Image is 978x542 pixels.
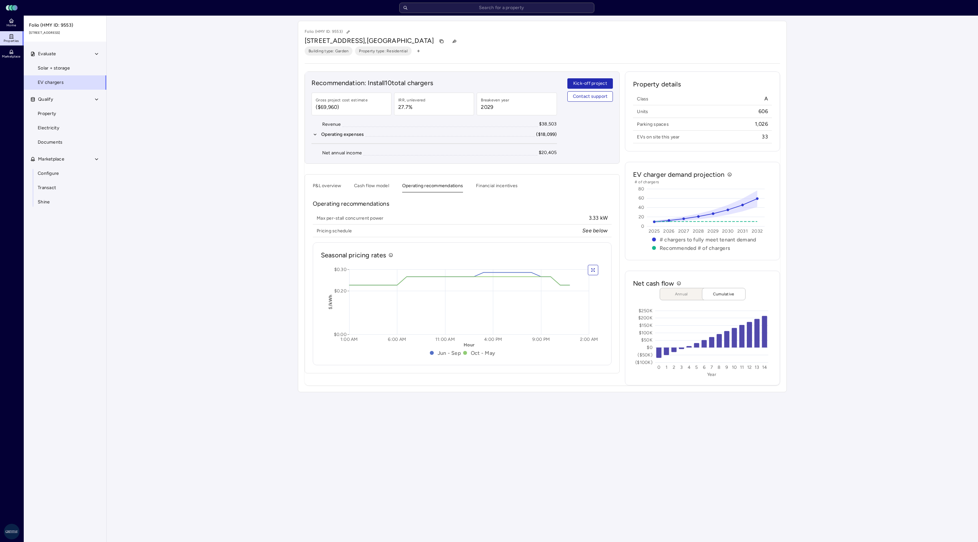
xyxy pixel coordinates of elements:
[481,103,509,111] span: 2029
[536,131,557,138] div: ($18,099)
[539,121,557,128] div: $38,503
[639,195,644,201] text: 60
[328,294,333,309] text: $/kWh
[23,195,107,209] a: Shine
[567,78,613,89] button: Kick-off project
[637,109,648,115] span: Units
[678,228,689,234] text: 2027
[317,215,384,221] span: Max per-stall concurrent power
[311,131,557,138] button: Operating expenses($18,099)
[4,39,19,43] span: Properties
[589,214,608,222] span: 3.33 kW
[23,166,107,181] a: Configure
[23,121,107,135] a: Electricity
[707,291,740,297] span: Cumulative
[752,228,763,234] text: 2032
[762,365,767,370] text: 14
[38,65,70,72] span: Solar + storage
[334,332,347,337] text: $0.00
[38,96,53,103] span: Qualify
[322,121,341,128] div: Revenue
[399,3,594,13] input: Search for a property
[680,365,683,370] text: 3
[639,323,653,328] text: $150K
[29,30,102,35] span: [STREET_ADDRESS]
[481,97,509,103] div: Breakeven year
[38,184,56,191] span: Transact
[321,131,364,138] div: Operating expenses
[633,279,674,288] h2: Net cash flow
[316,103,368,111] span: ($69,960)
[708,228,719,234] text: 2029
[693,228,704,234] text: 2028
[38,139,62,146] span: Documents
[732,365,737,370] text: 10
[23,61,107,75] a: Solar + storage
[740,365,744,370] text: 11
[29,22,102,29] span: Folio (HMY ID: 9553)
[398,103,426,111] span: 27.7%
[38,199,50,206] span: Shine
[311,78,557,87] h2: Recommendation: Install 10 total chargers
[638,186,644,192] text: 80
[340,337,358,342] text: 1:00 AM
[435,337,455,342] text: 11:00 AM
[24,152,107,166] button: Marketplace
[703,365,706,370] text: 6
[313,200,612,208] p: Operating recommendations
[637,134,680,140] span: EVs on site this year
[322,149,362,157] div: Net annual income
[38,110,56,117] span: Property
[305,46,352,56] button: Building type: Garden
[539,149,557,156] div: $20,405
[637,96,648,102] span: Class
[759,108,768,115] span: 606
[484,337,502,342] text: 4:00 PM
[639,214,644,220] text: 20
[573,80,607,87] span: Kick-off project
[38,170,59,177] span: Configure
[464,342,475,348] text: Hour
[567,91,613,102] button: Contact support
[695,365,698,370] text: 5
[664,228,675,234] text: 2026
[635,360,653,365] text: ($100K)
[38,50,56,58] span: Evaluate
[710,365,713,370] text: 7
[359,48,408,54] span: Property type: Residential
[707,372,716,377] text: Year
[321,251,386,260] h2: Seasonal pricing rates
[638,352,653,358] text: ($50K)
[641,224,644,229] text: 0
[762,133,768,140] span: 33
[755,365,760,370] text: 13
[532,337,550,342] text: 9:00 PM
[313,182,341,192] button: P&L overview
[367,37,434,45] span: [GEOGRAPHIC_DATA]
[649,228,660,234] text: 2025
[438,350,461,356] text: Jun - Sep
[471,350,495,356] text: Oct - May
[718,365,721,370] text: 8
[354,182,389,192] button: Cash flow model
[660,245,730,251] text: Recommended # of chargers
[635,180,659,184] text: # of chargers
[316,97,368,103] div: Gross project cost estimate
[633,170,724,179] h2: EV charger demand projection
[4,524,20,539] img: Greystar AS
[355,46,412,56] button: Property type: Residential
[638,315,653,321] text: $200K
[747,365,752,370] text: 12
[755,121,768,128] span: 1,026
[665,291,698,297] span: Annual
[641,337,653,343] text: $50K
[305,37,367,45] span: [STREET_ADDRESS],
[24,47,107,61] button: Evaluate
[633,80,772,94] h2: Property details
[639,308,653,314] text: $250K
[24,92,107,107] button: Qualify
[638,205,644,210] text: 40
[673,365,675,370] text: 2
[639,330,653,336] text: $100K
[402,182,463,192] button: Operating recommendations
